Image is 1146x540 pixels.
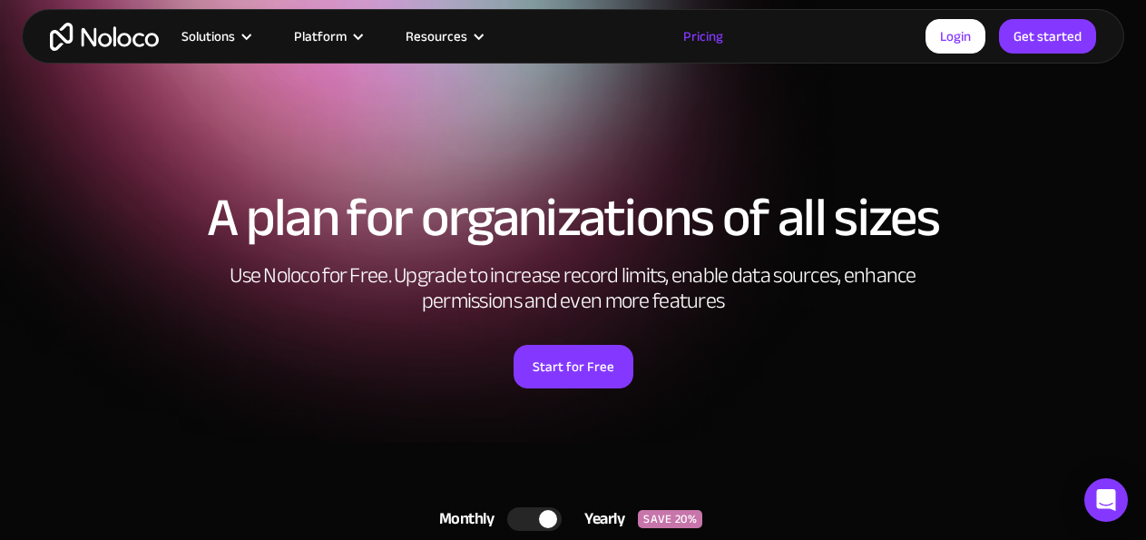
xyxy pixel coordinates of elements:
[562,506,638,533] div: Yearly
[926,19,985,54] a: Login
[514,345,633,388] a: Start for Free
[999,19,1096,54] a: Get started
[638,510,702,528] div: SAVE 20%
[294,25,347,48] div: Platform
[211,263,936,314] h2: Use Noloco for Free. Upgrade to increase record limits, enable data sources, enhance permissions ...
[406,25,467,48] div: Resources
[661,25,746,48] a: Pricing
[159,25,271,48] div: Solutions
[1084,478,1128,522] div: Open Intercom Messenger
[416,506,508,533] div: Monthly
[18,191,1128,245] h1: A plan for organizations of all sizes
[383,25,504,48] div: Resources
[271,25,383,48] div: Platform
[50,23,159,51] a: home
[181,25,235,48] div: Solutions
